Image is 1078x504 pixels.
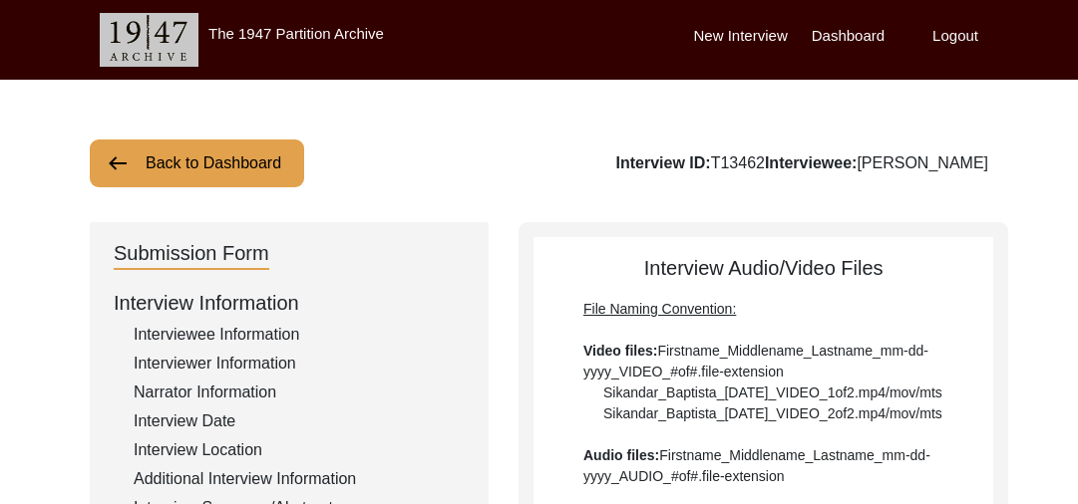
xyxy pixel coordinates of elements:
[114,288,465,318] div: Interview Information
[134,438,465,462] div: Interview Location
[932,25,978,48] label: Logout
[616,151,988,175] div: T13462 [PERSON_NAME]
[114,238,269,270] div: Submission Form
[134,467,465,491] div: Additional Interview Information
[100,13,198,67] img: header-logo.png
[208,25,384,42] label: The 1947 Partition Archive
[583,343,657,359] b: Video files:
[583,447,659,463] b: Audio files:
[812,25,885,48] label: Dashboard
[616,154,711,171] b: Interview ID:
[134,409,465,433] div: Interview Date
[134,352,465,376] div: Interviewer Information
[90,139,304,187] button: Back to Dashboard
[106,151,130,175] img: arrow-left.png
[134,323,465,347] div: Interviewee Information
[765,154,857,171] b: Interviewee:
[583,301,736,317] span: File Naming Convention:
[134,380,465,404] div: Narrator Information
[694,25,788,48] label: New Interview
